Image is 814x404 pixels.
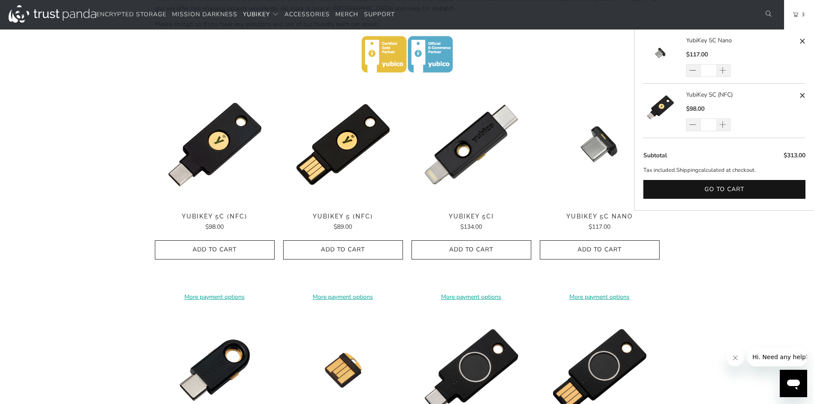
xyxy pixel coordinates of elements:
[540,240,660,260] button: Add to Cart
[686,105,704,113] span: $98.00
[411,85,531,204] a: YubiKey 5Ci - Trust Panda YubiKey 5Ci - Trust Panda
[155,240,275,260] button: Add to Cart
[549,246,651,254] span: Add to Cart
[780,370,807,397] iframe: Button to launch messaging window
[243,5,279,25] summary: YubiKey
[364,10,395,18] span: Support
[155,292,275,302] a: More payment options
[411,85,531,204] img: YubiKey 5Ci - Trust Panda
[364,5,395,25] a: Support
[96,5,166,25] a: Encrypted Storage
[686,90,797,100] a: YubiKey 5C (NFC)
[283,85,403,204] a: YubiKey 5 (NFC) - Trust Panda YubiKey 5 (NFC) - Trust Panda
[292,246,394,254] span: Add to Cart
[540,292,660,302] a: More payment options
[335,5,358,25] a: Merch
[643,180,805,199] button: Go to cart
[798,10,805,19] span: 3
[283,213,403,232] a: YubiKey 5 (NFC) $89.00
[784,151,805,159] span: $313.00
[686,50,708,59] span: $117.00
[96,5,395,25] nav: Translation missing: en.navigation.header.main_nav
[283,292,403,302] a: More payment options
[643,90,678,124] img: YubiKey 5C (NFC)
[172,10,237,18] span: Mission Darkness
[283,240,403,260] button: Add to Cart
[686,36,797,45] a: YubiKey 5C Nano
[643,151,667,159] span: Subtotal
[643,36,686,77] a: YubiKey 5C Nano
[172,5,237,25] a: Mission Darkness
[540,85,660,204] img: YubiKey 5C Nano - Trust Panda
[284,5,330,25] a: Accessories
[155,85,275,204] img: YubiKey 5C (NFC) - Trust Panda
[589,223,610,231] span: $117.00
[283,85,403,204] img: YubiKey 5 (NFC) - Trust Panda
[411,240,531,260] button: Add to Cart
[460,223,482,231] span: $134.00
[335,10,358,18] span: Merch
[727,349,744,366] iframe: Close message
[540,85,660,204] a: YubiKey 5C Nano - Trust Panda YubiKey 5C Nano - Trust Panda
[164,246,266,254] span: Add to Cart
[5,6,62,13] span: Hi. Need any help?
[155,213,275,232] a: YubiKey 5C (NFC) $98.00
[155,85,275,204] a: YubiKey 5C (NFC) - Trust Panda YubiKey 5C (NFC) - Trust Panda
[411,213,531,232] a: YubiKey 5Ci $134.00
[284,10,330,18] span: Accessories
[747,348,807,366] iframe: Message from company
[334,223,352,231] span: $89.00
[540,213,660,232] a: YubiKey 5C Nano $117.00
[243,10,270,18] span: YubiKey
[205,223,224,231] span: $98.00
[643,90,686,131] a: YubiKey 5C (NFC)
[643,36,678,70] img: YubiKey 5C Nano
[155,213,275,220] span: YubiKey 5C (NFC)
[411,213,531,220] span: YubiKey 5Ci
[9,5,96,23] img: Trust Panda Australia
[411,292,531,302] a: More payment options
[420,246,522,254] span: Add to Cart
[540,213,660,220] span: YubiKey 5C Nano
[643,166,805,175] p: Tax included. calculated at checkout.
[96,10,166,18] span: Encrypted Storage
[676,166,699,175] a: Shipping
[283,213,403,220] span: YubiKey 5 (NFC)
